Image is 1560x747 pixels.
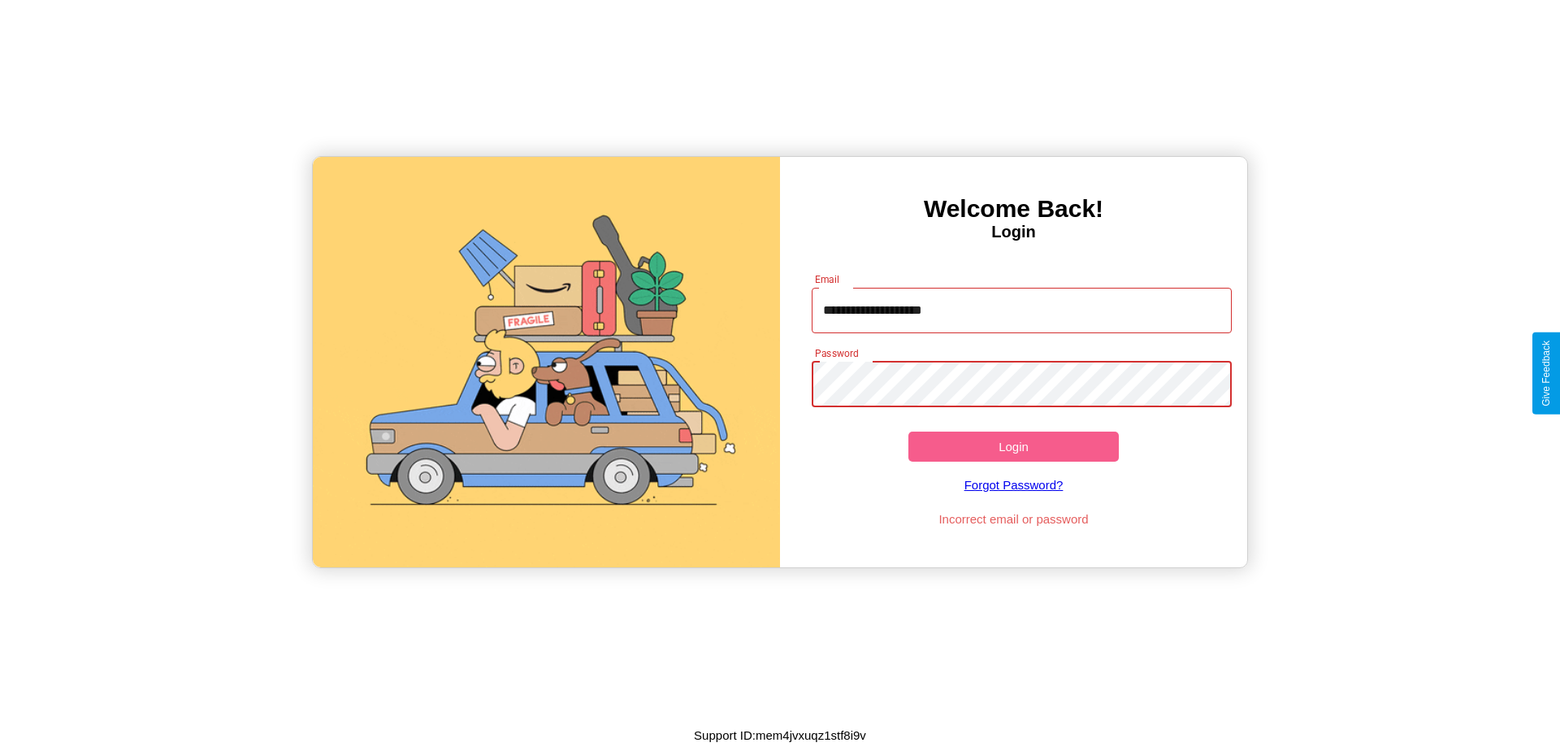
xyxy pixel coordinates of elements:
[815,346,858,360] label: Password
[694,724,866,746] p: Support ID: mem4jvxuqz1stf8i9v
[780,223,1247,241] h4: Login
[804,462,1224,508] a: Forgot Password?
[313,157,780,567] img: gif
[804,508,1224,530] p: Incorrect email or password
[1540,341,1552,406] div: Give Feedback
[780,195,1247,223] h3: Welcome Back!
[908,432,1119,462] button: Login
[815,272,840,286] label: Email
